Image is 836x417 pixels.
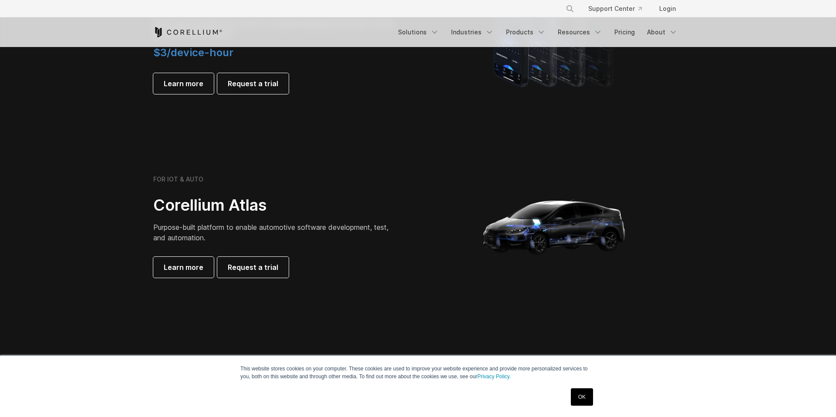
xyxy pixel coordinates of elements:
[153,46,233,59] span: $3/device-hour
[477,373,511,380] a: Privacy Policy.
[153,257,214,278] a: Learn more
[153,175,203,183] h6: FOR IOT & AUTO
[642,24,683,40] a: About
[153,195,397,215] h2: Corellium Atlas
[562,1,578,17] button: Search
[240,365,596,380] p: This website stores cookies on your computer. These cookies are used to improve your website expe...
[153,27,222,37] a: Corellium Home
[217,257,289,278] a: Request a trial
[164,262,203,272] span: Learn more
[571,388,593,406] a: OK
[652,1,683,17] a: Login
[609,24,640,40] a: Pricing
[153,223,388,242] span: Purpose-built platform to enable automotive software development, test, and automation.
[581,1,649,17] a: Support Center
[153,73,214,94] a: Learn more
[393,24,444,40] a: Solutions
[501,24,551,40] a: Products
[446,24,499,40] a: Industries
[164,78,203,89] span: Learn more
[393,24,683,40] div: Navigation Menu
[217,73,289,94] a: Request a trial
[468,139,642,313] img: Corellium_Hero_Atlas_alt
[553,24,607,40] a: Resources
[228,78,278,89] span: Request a trial
[555,1,683,17] div: Navigation Menu
[228,262,278,272] span: Request a trial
